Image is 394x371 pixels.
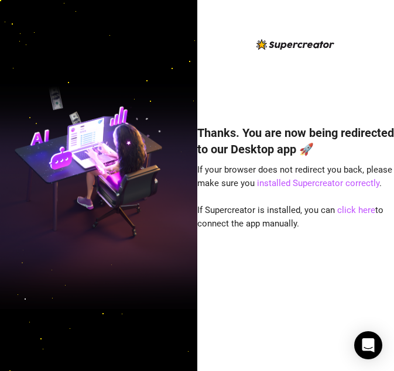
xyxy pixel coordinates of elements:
[256,39,334,50] img: logo-BBDzfeDw.svg
[337,205,375,215] a: click here
[197,164,392,189] span: If your browser does not redirect you back, please make sure you .
[354,331,382,359] div: Open Intercom Messenger
[257,178,379,188] a: installed Supercreator correctly
[197,205,383,229] span: If Supercreator is installed, you can to connect the app manually.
